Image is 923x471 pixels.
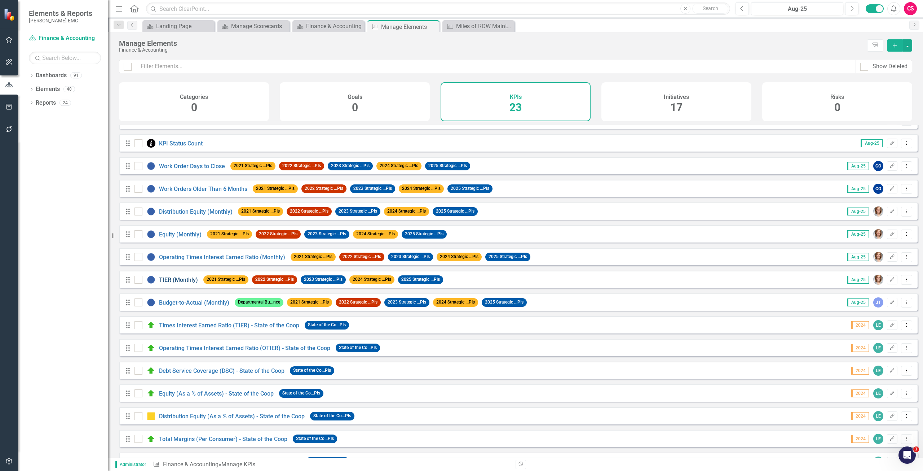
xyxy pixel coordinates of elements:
[350,184,395,193] span: 2023 Strategic ...PIs
[692,4,728,14] button: Search
[238,207,283,215] span: 2021 Strategic ...PIs
[156,22,213,31] div: Landing Page
[873,184,883,194] div: CO
[873,62,907,71] div: Show Deleted
[751,2,843,15] button: Aug-25
[159,163,225,170] a: Work Order Days to Close
[834,101,840,114] span: 0
[433,207,478,215] span: 2025 Strategic ...PIs
[861,139,883,147] span: Aug-25
[63,86,75,92] div: 40
[159,208,233,215] a: Distribution Equity (Monthly)
[335,207,380,215] span: 2023 Strategic ...PIs
[873,206,883,217] img: Leslie McMillin
[336,298,381,306] span: 2022 Strategic ...PIs
[153,461,510,469] div: » Manage KPIs
[482,298,527,306] span: 2025 Strategic ...PIs
[305,321,349,329] span: State of the Co...PIs
[873,252,883,262] img: Leslie McMillin
[147,275,155,284] img: No Information
[291,253,336,261] span: 2021 Strategic ...PIs
[873,434,883,444] div: LE
[664,94,689,100] h4: Initiatives
[847,298,869,306] span: Aug-25
[425,162,470,170] span: 2025 Strategic ...PIs
[147,457,155,466] img: At Target
[252,275,297,284] span: 2022 Strategic ...PIs
[384,298,429,306] span: 2023 Strategic ...PIs
[36,85,60,93] a: Elements
[352,101,358,114] span: 0
[180,94,208,100] h4: Categories
[207,230,252,238] span: 2021 Strategic ...PIs
[29,18,92,23] small: [PERSON_NAME] EMC
[287,298,332,306] span: 2021 Strategic ...PIs
[147,321,155,330] img: At Target
[301,184,346,193] span: 2022 Strategic ...PIs
[294,22,363,31] a: Finance & Accounting
[349,275,394,284] span: 2024 Strategic ...PIs
[159,140,203,147] a: KPI Status Count
[904,2,917,15] button: CS
[191,101,197,114] span: 0
[59,100,71,106] div: 24
[873,229,883,239] img: Leslie McMillin
[147,412,155,420] img: Caution
[147,207,155,216] img: No Information
[433,298,478,306] span: 2024 Strategic ...PIs
[253,184,298,193] span: 2021 Strategic ...PIs
[304,230,349,238] span: 2023 Strategic ...PIs
[36,99,56,107] a: Reports
[851,412,869,420] span: 2024
[851,389,869,397] span: 2024
[290,366,334,375] span: State of the Co...PIs
[235,298,283,306] span: Departmental Bu...nce
[873,275,883,285] img: Leslie McMillin
[310,412,354,420] span: State of the Co...PIs
[328,162,373,170] span: 2023 Strategic ...PIs
[336,344,380,352] span: State of the Co...PIs
[163,461,218,468] a: Finance & Accounting
[402,230,447,238] span: 2025 Strategic ...PIs
[509,101,522,114] span: 23
[305,457,350,466] span: State of the Co...PIs
[851,367,869,375] span: 2024
[29,34,101,43] a: Finance & Accounting
[851,344,869,352] span: 2024
[381,22,438,31] div: Manage Elements
[147,366,155,375] img: At Target
[447,184,493,193] span: 2025 Strategic ...PIs
[147,184,155,193] img: No Information
[670,101,683,114] span: 17
[159,322,299,329] a: Times Interest Earned Ratio (TIER) - State of the Coop
[847,162,869,170] span: Aug-25
[159,413,305,420] a: Distribution Equity (As a % of Assets) - State of the Coop
[873,343,883,353] div: LE
[29,52,101,64] input: Search Below...
[703,5,718,11] span: Search
[851,435,869,443] span: 2024
[159,345,330,352] a: Operating Times Interest Earned Ratio (OTIER) - State of the Coop
[147,253,155,261] img: No Information
[306,22,363,31] div: Finance & Accounting
[847,230,869,238] span: Aug-25
[437,253,482,261] span: 2024 Strategic ...PIs
[159,367,284,374] a: Debt Service Coverage (DSC) - State of the Coop
[147,389,155,398] img: At Target
[147,435,155,443] img: At Target
[873,366,883,376] div: LE
[754,5,841,13] div: Aug-25
[144,22,213,31] a: Landing Page
[115,461,149,468] span: Administrator
[219,22,288,31] a: Manage Scorecards
[847,208,869,215] span: Aug-25
[873,388,883,398] div: LE
[147,344,155,352] img: At Target
[388,253,433,261] span: 2023 Strategic ...PIs
[70,73,82,79] div: 91
[873,411,883,421] div: LE
[159,276,198,283] a: TIER (Monthly)
[159,299,229,306] a: Budget-to-Actual (Monthly)
[873,320,883,330] div: LE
